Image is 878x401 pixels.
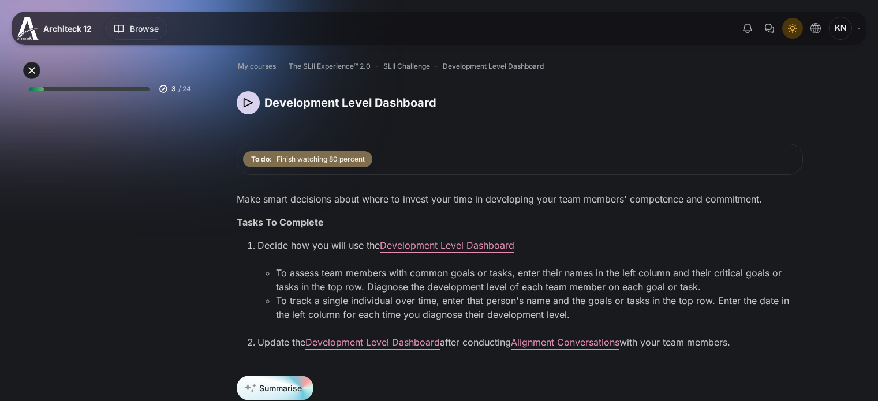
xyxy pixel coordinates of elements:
a: Development Level Dashboard [305,336,440,348]
button: Browse [105,17,167,40]
div: Light Mode [784,20,801,37]
h4: Development Level Dashboard [264,95,436,110]
button: Languages [805,18,826,39]
div: Show notification window with no new notifications [737,18,758,39]
li: Update the after conducting with your team members. [257,335,803,349]
div: 12% [29,87,44,91]
a: User menu [829,17,861,40]
span: Finish watching 80 percent [277,154,365,164]
span: Browse [130,23,159,35]
div: Completion requirements for Development Level Dashboard [243,149,375,170]
p: Make smart decisions about where to invest your time in developing your team members' competence ... [237,192,803,206]
li: To assess team members with common goals or tasks, enter their names in the left column and their... [276,266,803,294]
li: To track a single individual over time, enter that person's name and the goals or tasks in the to... [276,294,803,335]
button: There are 0 unread conversations [759,18,780,39]
nav: Navigation bar [237,59,803,74]
a: SLII Challenge [383,61,430,72]
a: Alignment Conversations [511,336,619,348]
a: The SLII Experience™ 2.0 [289,61,371,72]
span: Architeck 12 [43,23,92,35]
span: 3 [171,84,176,94]
a: Development Level Dashboard [380,239,514,251]
img: A12 [17,17,39,40]
a: Development Level Dashboard [443,61,544,72]
span: / 24 [178,84,191,94]
button: Summarise [237,376,313,400]
li: Decide how you will use the [257,238,803,335]
button: Light Mode Dark Mode [782,18,803,39]
strong: Tasks To Complete [237,216,324,228]
span: Kulphassorn Nawakantrakoon [829,17,852,40]
strong: To do: [251,154,272,164]
a: A12 A12 Architeck 12 [17,17,96,40]
a: My courses [238,61,276,72]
